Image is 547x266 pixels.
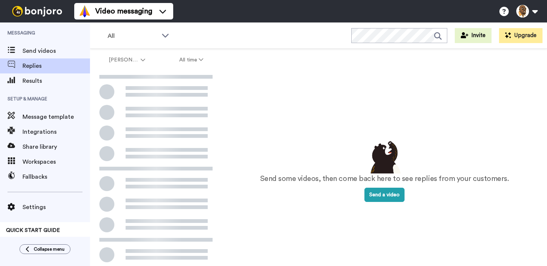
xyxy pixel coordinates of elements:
[22,203,90,212] span: Settings
[79,5,91,17] img: vm-color.svg
[499,28,543,43] button: Upgrade
[22,127,90,136] span: Integrations
[91,53,162,67] button: [PERSON_NAME]
[162,53,221,67] button: All time
[22,76,90,85] span: Results
[364,192,405,197] a: Send a video
[364,188,405,202] button: Send a video
[22,61,90,70] span: Replies
[22,142,90,151] span: Share library
[9,6,65,16] img: bj-logo-header-white.svg
[455,28,492,43] button: Invite
[22,112,90,121] span: Message template
[34,246,64,252] span: Collapse menu
[22,157,90,166] span: Workspaces
[109,56,139,64] span: [PERSON_NAME]
[6,228,60,233] span: QUICK START GUIDE
[22,46,90,55] span: Send videos
[95,6,152,16] span: Video messaging
[366,139,403,173] img: results-emptystates.png
[22,172,90,181] span: Fallbacks
[19,244,70,254] button: Collapse menu
[260,173,509,184] p: Send some videos, then come back here to see replies from your customers.
[108,31,158,40] span: All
